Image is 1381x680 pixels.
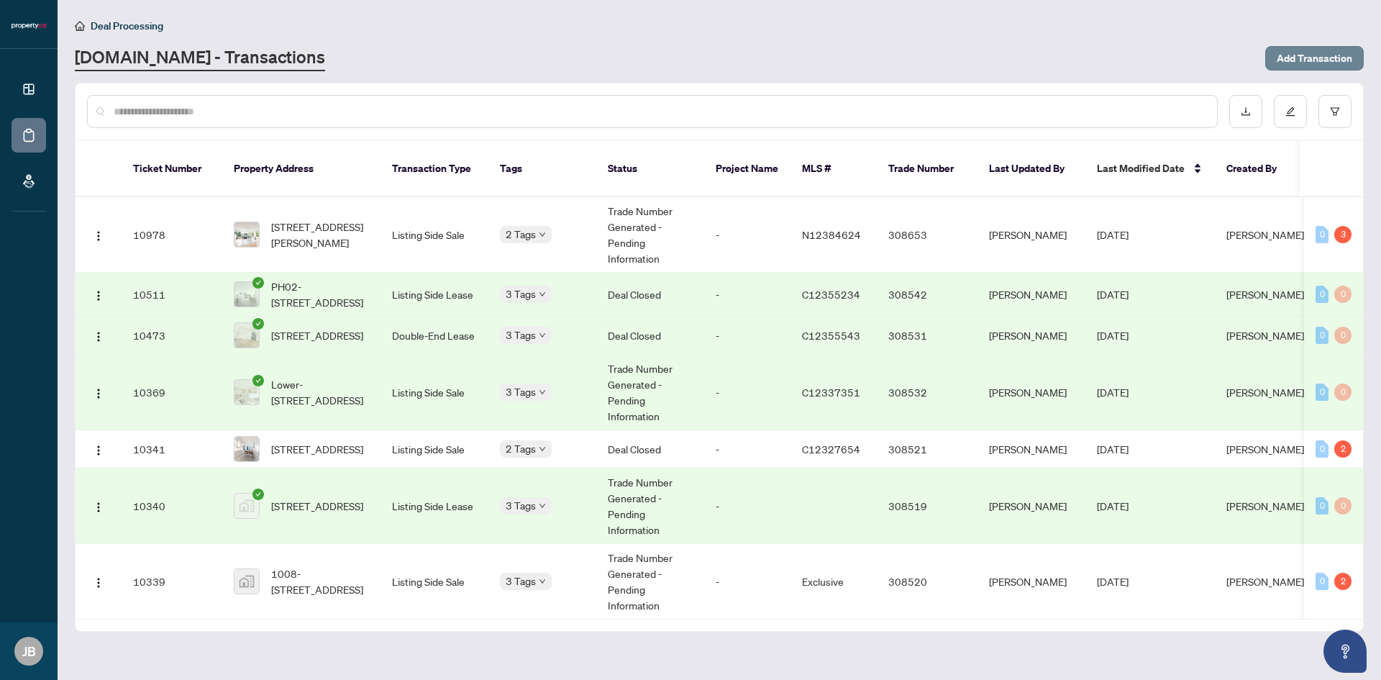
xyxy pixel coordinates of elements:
[877,430,977,468] td: 308521
[1097,443,1129,455] span: [DATE]
[1316,286,1328,303] div: 0
[596,544,704,620] td: Trade Number Generated - Pending Information
[539,502,546,509] span: down
[1334,327,1352,344] div: 0
[234,323,259,348] img: thumbnail-img
[380,317,488,355] td: Double-End Lease
[87,570,110,593] button: Logo
[234,494,259,518] img: thumbnail-img
[977,273,1085,317] td: [PERSON_NAME]
[252,375,264,386] span: check-circle
[222,141,380,197] th: Property Address
[1323,630,1367,673] button: Open asap
[75,45,325,71] a: [DOMAIN_NAME] - Transactions
[87,438,110,461] button: Logo
[93,290,104,302] img: Logo
[704,197,790,273] td: -
[802,288,860,301] span: C12355234
[1285,106,1295,117] span: edit
[380,544,488,620] td: Listing Side Sale
[877,197,977,273] td: 308653
[977,468,1085,544] td: [PERSON_NAME]
[271,219,369,250] span: [STREET_ADDRESS][PERSON_NAME]
[122,141,222,197] th: Ticket Number
[91,19,163,32] span: Deal Processing
[1334,573,1352,590] div: 2
[380,273,488,317] td: Listing Side Lease
[802,575,844,588] span: Exclusive
[22,641,36,661] span: JB
[704,355,790,430] td: -
[1097,575,1129,588] span: [DATE]
[1316,384,1328,401] div: 0
[506,384,536,400] span: 3 Tags
[977,544,1085,620] td: [PERSON_NAME]
[234,437,259,461] img: thumbnail-img
[802,228,861,241] span: N12384624
[87,223,110,246] button: Logo
[122,197,222,273] td: 10978
[539,445,546,453] span: down
[380,430,488,468] td: Listing Side Sale
[122,544,222,620] td: 10339
[1318,95,1352,128] button: filter
[252,489,264,500] span: check-circle
[1334,226,1352,243] div: 3
[1097,329,1129,342] span: [DATE]
[271,566,369,597] span: 1008-[STREET_ADDRESS]
[1226,386,1304,399] span: [PERSON_NAME]
[877,141,977,197] th: Trade Number
[271,376,369,408] span: Lower-[STREET_ADDRESS]
[234,569,259,594] img: thumbnail-img
[1226,329,1304,342] span: [PERSON_NAME]
[380,355,488,430] td: Listing Side Sale
[506,440,536,457] span: 2 Tags
[877,317,977,355] td: 308531
[12,22,46,30] img: logo
[539,291,546,298] span: down
[977,141,1085,197] th: Last Updated By
[1316,327,1328,344] div: 0
[704,468,790,544] td: -
[539,578,546,585] span: down
[1277,47,1352,70] span: Add Transaction
[1097,386,1129,399] span: [DATE]
[506,226,536,242] span: 2 Tags
[1226,288,1304,301] span: [PERSON_NAME]
[1097,288,1129,301] span: [DATE]
[1334,286,1352,303] div: 0
[596,141,704,197] th: Status
[234,380,259,404] img: thumbnail-img
[122,430,222,468] td: 10341
[977,197,1085,273] td: [PERSON_NAME]
[1085,141,1215,197] th: Last Modified Date
[87,381,110,404] button: Logo
[1229,95,1262,128] button: download
[977,430,1085,468] td: [PERSON_NAME]
[1226,228,1304,241] span: [PERSON_NAME]
[802,443,860,455] span: C12327654
[704,430,790,468] td: -
[1274,95,1307,128] button: edit
[1241,106,1251,117] span: download
[1316,497,1328,514] div: 0
[1334,440,1352,458] div: 2
[271,441,363,457] span: [STREET_ADDRESS]
[977,355,1085,430] td: [PERSON_NAME]
[1334,384,1352,401] div: 0
[1334,497,1352,514] div: 0
[802,329,860,342] span: C12355543
[539,332,546,339] span: down
[704,317,790,355] td: -
[234,222,259,247] img: thumbnail-img
[802,386,860,399] span: C12337351
[596,355,704,430] td: Trade Number Generated - Pending Information
[122,273,222,317] td: 10511
[1265,46,1364,71] button: Add Transaction
[75,21,85,31] span: home
[93,502,104,513] img: Logo
[93,577,104,589] img: Logo
[596,468,704,544] td: Trade Number Generated - Pending Information
[380,197,488,273] td: Listing Side Sale
[93,445,104,456] img: Logo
